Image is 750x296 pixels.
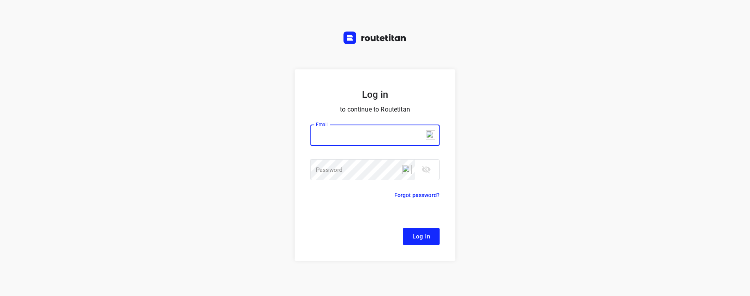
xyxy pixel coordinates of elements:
p: to continue to Routetitan [310,104,440,115]
h5: Log in [310,88,440,101]
p: Forgot password? [394,190,440,200]
img: npw-badge-icon-locked.svg [426,130,435,140]
img: Routetitan [343,32,407,44]
span: Log In [412,231,430,242]
img: npw-badge-icon-locked.svg [402,165,412,174]
button: Log In [403,228,440,245]
button: toggle password visibility [418,162,434,177]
